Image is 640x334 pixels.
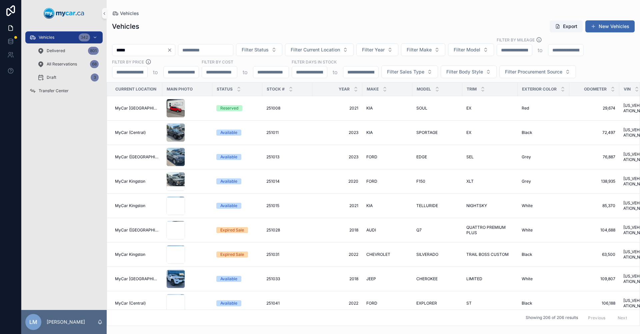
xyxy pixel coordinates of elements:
a: 2022 [316,301,358,306]
span: 251028 [266,227,280,233]
span: All Reservations [47,61,77,67]
a: AUDI [366,227,408,233]
span: MyCar Kingston [115,203,145,208]
a: 63,500 [573,252,615,257]
a: 251033 [266,276,308,282]
button: Select Button [356,43,398,56]
a: MyCar Kingston [115,179,158,184]
a: SPORTAGE [416,130,458,135]
span: MyCar Kingston [115,252,145,257]
button: New Vehicles [585,20,635,32]
span: Grey [522,179,531,184]
a: 2023 [316,154,358,160]
h1: Vehicles [112,22,139,31]
a: CHEVROLET [366,252,408,257]
span: Vehicles [39,35,54,40]
a: MyCar [GEOGRAPHIC_DATA] [115,106,158,111]
a: White [522,227,565,233]
span: Delivered [47,48,65,53]
a: Q7 [416,227,458,233]
p: to [243,68,248,76]
span: Filter Body Style [446,68,483,75]
a: XLT [466,179,514,184]
span: FORD [366,179,377,184]
span: AUDI [366,227,376,233]
span: MyCar (Central) [115,301,146,306]
a: 251041 [266,301,308,306]
button: Select Button [236,43,282,56]
a: MyCar (Central) [115,301,158,306]
button: Select Button [499,65,576,78]
a: 251028 [266,227,308,233]
p: to [538,46,543,54]
a: 109,807 [573,276,615,282]
a: 106,188 [573,301,615,306]
a: JEEP [366,276,408,282]
a: MyCar Kingston [115,203,158,208]
a: EX [466,130,514,135]
span: MyCar ([GEOGRAPHIC_DATA]) [115,154,158,160]
span: EX [466,106,471,111]
div: 3 [91,73,99,81]
a: Available [216,203,258,209]
a: ST [466,301,514,306]
span: EXPLORER [416,301,437,306]
span: EDGE [416,154,427,160]
span: 2018 [316,227,358,233]
a: MyCar (Central) [115,130,158,135]
a: 29,674 [573,106,615,111]
a: 2022 [316,252,358,257]
a: Black [522,301,565,306]
span: NIGHTSKY [466,203,487,208]
span: MyCar ([GEOGRAPHIC_DATA]) [115,227,158,233]
a: FORD [366,154,408,160]
span: LIMITED [466,276,482,282]
span: SILVERADO [416,252,438,257]
span: TELLURIDE [416,203,438,208]
a: Grey [522,179,565,184]
a: SILVERADO [416,252,458,257]
p: [PERSON_NAME] [47,319,85,325]
span: CHEVROLET [366,252,390,257]
span: Model [417,87,431,92]
span: XLT [466,179,474,184]
a: 2021 [316,203,358,208]
a: MyCar Kingston [115,252,158,257]
button: Export [550,20,583,32]
a: Red [522,106,565,111]
a: Available [216,276,258,282]
a: Available [216,300,258,306]
span: Black [522,130,532,135]
a: Transfer Center [25,85,103,97]
a: 2021 [316,106,358,111]
span: White [522,227,533,233]
span: Stock # [267,87,285,92]
span: Filter Status [242,46,269,53]
div: 342 [79,33,90,41]
span: 251013 [266,154,279,160]
span: Filter Current Location [291,46,340,53]
a: Black [522,130,565,135]
a: 251011 [266,130,308,135]
a: Available [216,154,258,160]
a: KIA [366,130,408,135]
span: Q7 [416,227,422,233]
span: 2023 [316,130,358,135]
span: Transfer Center [39,88,69,94]
span: LM [29,318,37,326]
span: Black [522,301,532,306]
span: Filter Make [407,46,432,53]
span: Filter Year [362,46,385,53]
a: White [522,276,565,282]
span: Filter Procurement Source [505,68,562,75]
a: Vehicles342 [25,31,103,43]
span: 138,935 [573,179,615,184]
span: Showing 206 of 206 results [526,315,578,321]
span: KIA [366,130,373,135]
